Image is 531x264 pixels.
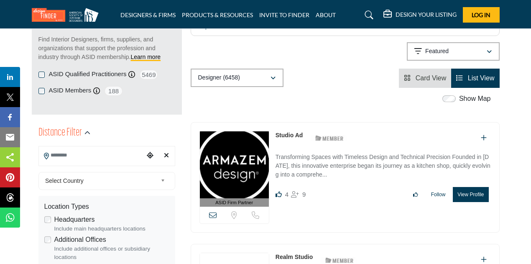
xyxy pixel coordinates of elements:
li: List View [451,69,499,88]
p: Designer (6458) [198,74,240,82]
button: Designer (6458) [191,69,283,87]
div: Followers [291,190,306,200]
span: ASID Firm Partner [215,199,253,206]
input: ASID Qualified Practitioners checkbox [38,72,45,78]
p: Transforming Spaces with Timeless Design and Technical Precision Founded in [DATE], this innovati... [276,153,491,181]
a: DESIGNERS & FIRMS [120,11,176,18]
a: ABOUT [316,11,336,18]
div: Choose your current location [144,147,156,165]
input: ASID Members checkbox [38,88,45,94]
p: Featured [425,47,449,56]
a: INVITE TO FINDER [259,11,309,18]
a: View List [456,74,494,82]
a: Learn more [131,54,161,60]
div: Include additional offices or subsidiary locations [54,245,169,262]
button: Follow [426,187,451,202]
a: ASID Firm Partner [200,131,269,207]
button: Featured [407,42,500,61]
div: Include main headquarters locations [54,225,169,233]
div: Location Types [44,202,169,212]
p: Find Interior Designers, firms, suppliers, and organizations that support the profession and indu... [38,35,175,62]
a: PRODUCTS & RESOURCES [182,11,253,18]
label: Additional Offices [54,235,106,245]
img: Site Logo [32,8,103,22]
button: Like listing [408,187,424,202]
span: 188 [104,86,123,96]
h5: DESIGN YOUR LISTING [396,11,457,18]
img: Studio Ad [200,131,269,198]
label: ASID Members [49,86,92,95]
a: Transforming Spaces with Timeless Design and Technical Precision Founded in [DATE], this innovati... [276,148,491,181]
span: List View [468,74,495,82]
i: Likes [276,191,282,197]
div: Clear search location [160,147,172,165]
span: Select Country [45,176,157,186]
a: Realm Studio [276,254,313,260]
div: DESIGN YOUR LISTING [383,10,457,20]
label: Show Map [459,94,491,104]
li: Card View [399,69,451,88]
label: ASID Qualified Practitioners [49,69,127,79]
span: Log In [472,11,490,18]
a: Studio Ad [276,132,303,138]
a: View Card [404,74,446,82]
button: View Profile [453,187,488,202]
label: Headquarters [54,215,95,225]
a: Add To List [481,256,487,263]
p: Realm Studio [276,253,313,261]
button: Log In [463,7,500,23]
img: ASID Members Badge Icon [311,133,348,144]
span: 5469 [139,69,158,80]
a: Search [357,8,379,22]
p: Studio Ad [276,131,303,140]
span: 9 [302,191,306,198]
a: Add To List [481,134,487,141]
h2: Distance Filter [38,126,82,141]
span: Card View [416,74,447,82]
input: Search Location [39,147,144,164]
span: 4 [285,191,288,198]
